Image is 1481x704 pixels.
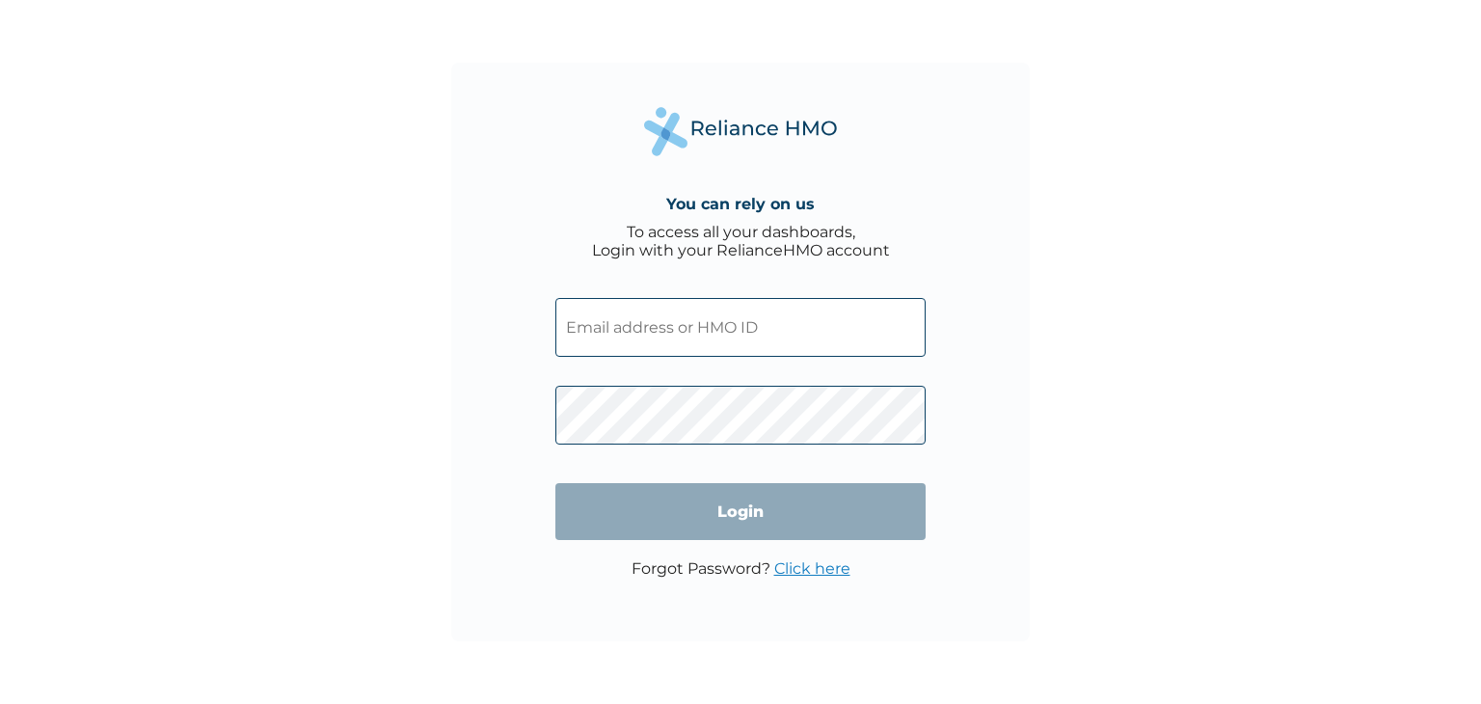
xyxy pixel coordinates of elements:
p: Forgot Password? [632,559,850,578]
div: To access all your dashboards, Login with your RelianceHMO account [592,223,890,259]
img: Reliance Health's Logo [644,107,837,156]
a: Click here [774,559,850,578]
h4: You can rely on us [666,195,815,213]
input: Login [555,483,926,540]
input: Email address or HMO ID [555,298,926,357]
